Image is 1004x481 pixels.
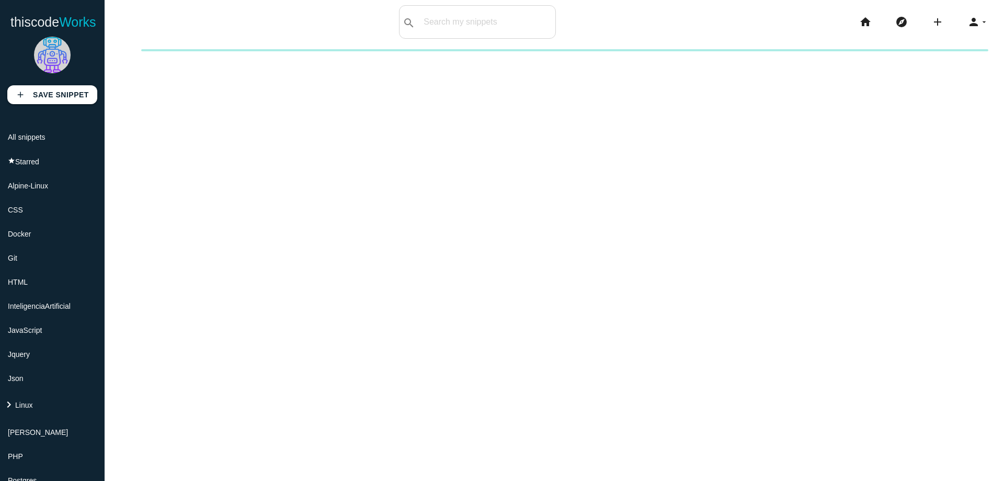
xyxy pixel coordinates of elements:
i: search [403,6,415,40]
span: Alpine-Linux [8,182,48,190]
span: All snippets [8,133,45,141]
span: JavaScript [8,326,42,334]
span: Json [8,374,24,383]
span: [PERSON_NAME] [8,428,68,437]
span: Jquery [8,350,30,359]
a: thiscodeWorks [10,5,96,39]
span: Git [8,254,17,262]
button: search [400,6,418,38]
i: arrow_drop_down [980,5,988,39]
b: Save Snippet [33,91,89,99]
i: person [967,5,980,39]
a: addSave Snippet [7,85,97,104]
input: Search my snippets [418,11,555,33]
i: add [16,85,25,104]
span: CSS [8,206,23,214]
i: add [931,5,944,39]
span: PHP [8,452,23,461]
i: home [859,5,872,39]
span: Linux [15,401,32,409]
span: Works [59,15,96,29]
span: HTML [8,278,28,286]
i: star [8,157,15,164]
img: robot.png [34,37,71,73]
span: InteligenciaArtificial [8,302,71,310]
span: Docker [8,230,31,238]
i: explore [895,5,908,39]
i: keyboard_arrow_right [3,398,15,411]
span: Starred [15,158,39,166]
